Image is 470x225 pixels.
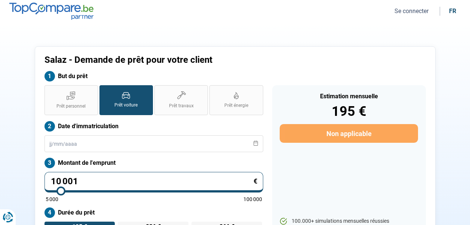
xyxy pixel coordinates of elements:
[392,7,431,15] button: Se connecter
[44,207,263,218] label: Durée du prêt
[280,218,418,225] li: 100.000+ simulations mensuelles réussies
[280,93,418,99] div: Estimation mensuelle
[9,3,93,19] img: TopCompare.be
[280,105,418,118] div: 195 €
[44,158,263,168] label: Montant de l'emprunt
[169,103,194,109] span: Prêt travaux
[114,102,138,108] span: Prêt voiture
[44,71,263,81] label: But du prêt
[254,178,257,185] span: €
[243,197,262,202] span: 100 000
[280,124,418,143] button: Non applicable
[449,7,456,15] div: fr
[56,103,86,110] span: Prêt personnel
[46,197,58,202] span: 5 000
[44,121,263,132] label: Date d'immatriculation
[224,102,248,109] span: Prêt énergie
[44,135,263,152] input: jj/mm/aaaa
[44,55,328,65] h1: Salaz - Demande de prêt pour votre client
